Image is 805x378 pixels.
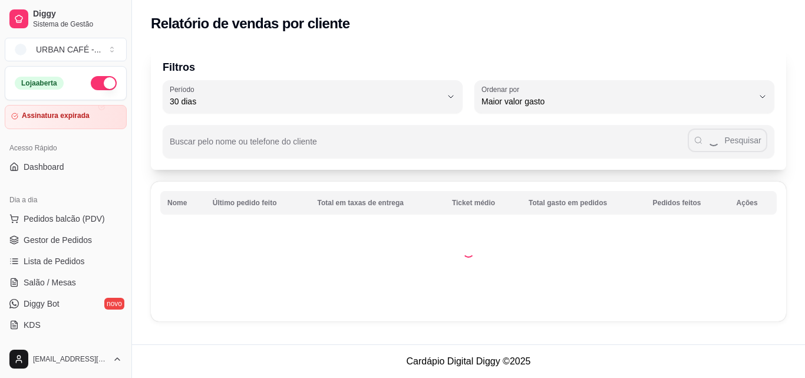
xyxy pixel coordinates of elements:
[5,139,127,157] div: Acesso Rápido
[24,213,105,225] span: Pedidos balcão (PDV)
[5,105,127,129] a: Assinatura expirada
[36,44,101,55] div: URBAN CAFÉ - ...
[5,231,127,249] a: Gestor de Pedidos
[15,77,64,90] div: Loja aberta
[5,345,127,373] button: [EMAIL_ADDRESS][DOMAIN_NAME]
[5,294,127,313] a: Diggy Botnovo
[5,209,127,228] button: Pedidos balcão (PDV)
[33,9,122,19] span: Diggy
[24,298,60,310] span: Diggy Bot
[170,96,441,107] span: 30 dias
[5,273,127,292] a: Salão / Mesas
[33,354,108,364] span: [EMAIL_ADDRESS][DOMAIN_NAME]
[24,234,92,246] span: Gestor de Pedidos
[5,252,127,271] a: Lista de Pedidos
[163,80,463,113] button: Período30 dias
[170,140,688,152] input: Buscar pelo nome ou telefone do cliente
[474,80,774,113] button: Ordenar porMaior valor gasto
[132,344,805,378] footer: Cardápio Digital Diggy © 2025
[481,84,523,94] label: Ordenar por
[151,14,350,33] h2: Relatório de vendas por cliente
[5,190,127,209] div: Dia a dia
[33,19,122,29] span: Sistema de Gestão
[24,319,41,331] span: KDS
[5,5,127,33] a: DiggySistema de Gestão
[91,76,117,90] button: Alterar Status
[24,255,85,267] span: Lista de Pedidos
[24,277,76,288] span: Salão / Mesas
[24,161,64,173] span: Dashboard
[463,246,474,258] div: Loading
[5,38,127,61] button: Select a team
[170,84,198,94] label: Período
[22,111,90,120] article: Assinatura expirada
[5,157,127,176] a: Dashboard
[163,59,774,75] p: Filtros
[481,96,753,107] span: Maior valor gasto
[5,315,127,334] a: KDS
